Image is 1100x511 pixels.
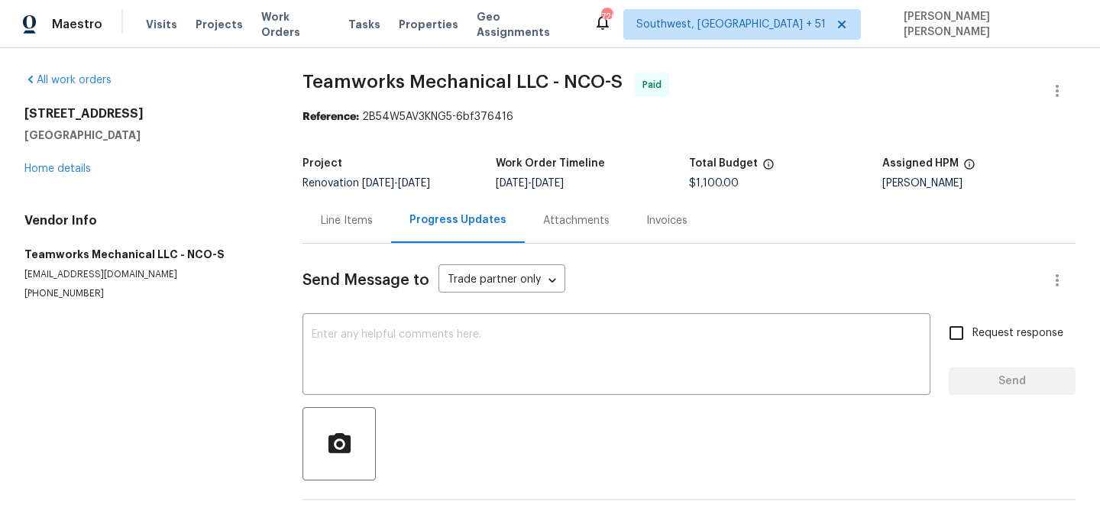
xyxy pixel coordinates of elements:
span: The hpm assigned to this work order. [963,158,975,178]
h2: [STREET_ADDRESS] [24,106,266,121]
p: [EMAIL_ADDRESS][DOMAIN_NAME] [24,268,266,281]
span: Southwest, [GEOGRAPHIC_DATA] + 51 [636,17,826,32]
span: Work Orders [261,9,330,40]
div: [PERSON_NAME] [882,178,1076,189]
div: Trade partner only [438,268,565,293]
div: 720 [601,9,612,24]
p: [PHONE_NUMBER] [24,287,266,300]
span: Send Message to [302,273,429,288]
h5: Assigned HPM [882,158,959,169]
span: - [362,178,430,189]
span: Paid [642,77,668,92]
span: [DATE] [362,178,394,189]
span: Teamworks Mechanical LLC - NCO-S [302,73,623,91]
span: The total cost of line items that have been proposed by Opendoor. This sum includes line items th... [762,158,775,178]
span: [DATE] [398,178,430,189]
h5: Teamworks Mechanical LLC - NCO-S [24,247,266,262]
div: 2B54W5AV3KNG5-6bf376416 [302,109,1076,125]
span: Properties [399,17,458,32]
span: Geo Assignments [477,9,575,40]
span: Visits [146,17,177,32]
h5: Total Budget [689,158,758,169]
span: Renovation [302,178,430,189]
span: [PERSON_NAME] [PERSON_NAME] [898,9,1077,40]
h4: Vendor Info [24,213,266,228]
b: Reference: [302,112,359,122]
div: Progress Updates [409,212,506,228]
a: Home details [24,163,91,174]
a: All work orders [24,75,112,86]
h5: [GEOGRAPHIC_DATA] [24,128,266,143]
span: Tasks [348,19,380,30]
span: [DATE] [496,178,528,189]
div: Attachments [543,213,610,228]
span: $1,100.00 [689,178,739,189]
span: [DATE] [532,178,564,189]
h5: Project [302,158,342,169]
span: Maestro [52,17,102,32]
div: Line Items [321,213,373,228]
div: Invoices [646,213,687,228]
span: Projects [196,17,243,32]
span: Request response [972,325,1063,341]
span: - [496,178,564,189]
h5: Work Order Timeline [496,158,605,169]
